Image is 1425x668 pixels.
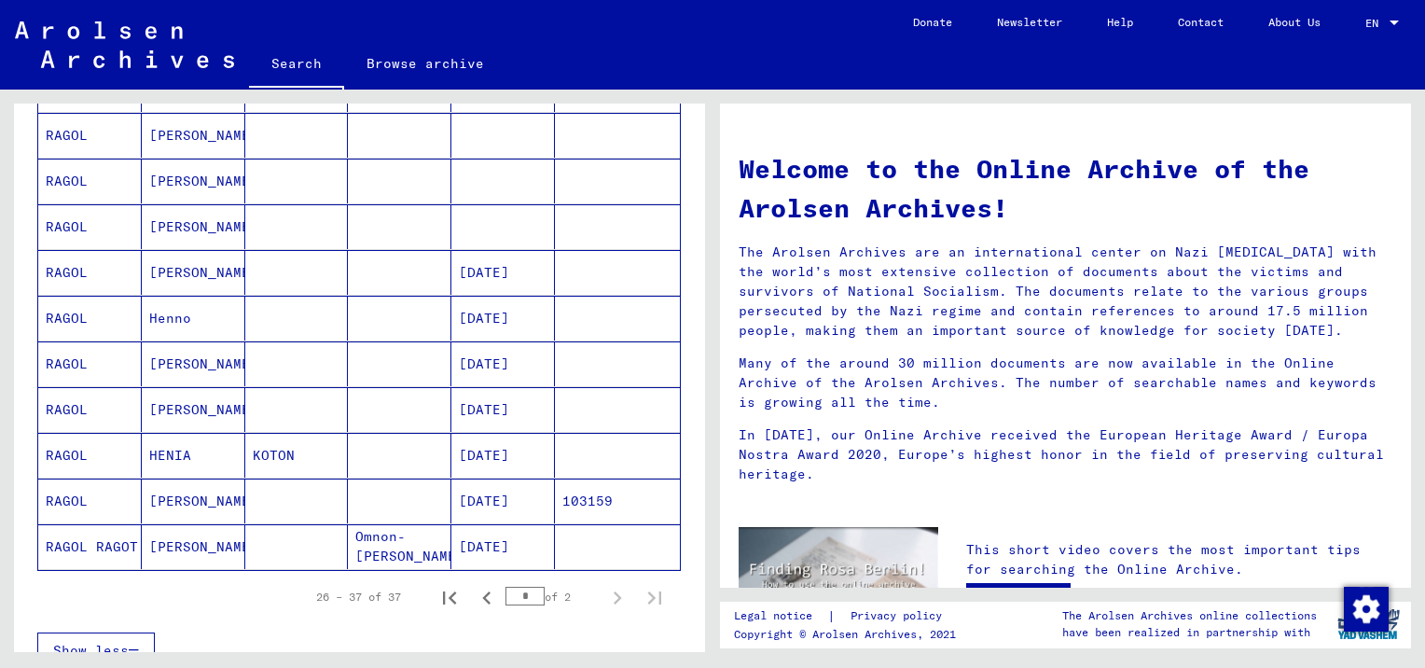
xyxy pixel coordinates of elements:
[505,588,599,605] div: of 2
[142,250,245,295] mat-cell: [PERSON_NAME]
[966,583,1071,620] a: Open video
[739,354,1392,412] p: Many of the around 30 million documents are now available in the Online Archive of the Arolsen Ar...
[1365,17,1386,30] span: EN
[599,578,636,616] button: Next page
[142,113,245,158] mat-cell: [PERSON_NAME]
[451,341,555,386] mat-cell: [DATE]
[53,642,129,659] span: Show less
[38,341,142,386] mat-cell: RAGOL
[739,149,1392,228] h1: Welcome to the Online Archive of the Arolsen Archives!
[451,296,555,341] mat-cell: [DATE]
[316,589,401,605] div: 26 – 37 of 37
[734,606,827,626] a: Legal notice
[739,527,938,635] img: video.jpg
[142,524,245,569] mat-cell: [PERSON_NAME]
[468,578,505,616] button: Previous page
[38,296,142,341] mat-cell: RAGOL
[344,41,506,86] a: Browse archive
[142,479,245,523] mat-cell: [PERSON_NAME]
[38,433,142,478] mat-cell: RAGOL
[451,387,555,432] mat-cell: [DATE]
[1062,624,1317,641] p: have been realized in partnership with
[38,204,142,249] mat-cell: RAGOL
[38,479,142,523] mat-cell: RAGOL
[1334,601,1404,647] img: yv_logo.png
[37,633,155,668] button: Show less
[38,159,142,203] mat-cell: RAGOL
[249,41,344,90] a: Search
[1062,607,1317,624] p: The Arolsen Archives online collections
[739,243,1392,341] p: The Arolsen Archives are an international center on Nazi [MEDICAL_DATA] with the world’s most ext...
[451,479,555,523] mat-cell: [DATE]
[38,387,142,432] mat-cell: RAGOL
[555,479,680,523] mat-cell: 103159
[451,524,555,569] mat-cell: [DATE]
[431,578,468,616] button: First page
[734,606,964,626] div: |
[142,296,245,341] mat-cell: Henno
[1344,587,1389,632] img: Change consent
[142,433,245,478] mat-cell: HENIA
[348,524,451,569] mat-cell: Omnon-[PERSON_NAME]
[142,387,245,432] mat-cell: [PERSON_NAME]
[245,433,349,478] mat-cell: KOTON
[142,341,245,386] mat-cell: [PERSON_NAME]
[966,540,1392,579] p: This short video covers the most important tips for searching the Online Archive.
[451,250,555,295] mat-cell: [DATE]
[38,524,142,569] mat-cell: RAGOL RAGOT
[142,159,245,203] mat-cell: [PERSON_NAME]
[15,21,234,68] img: Arolsen_neg.svg
[734,626,964,643] p: Copyright © Arolsen Archives, 2021
[451,433,555,478] mat-cell: [DATE]
[38,113,142,158] mat-cell: RAGOL
[836,606,964,626] a: Privacy policy
[38,250,142,295] mat-cell: RAGOL
[142,204,245,249] mat-cell: [PERSON_NAME]
[636,578,673,616] button: Last page
[739,425,1392,484] p: In [DATE], our Online Archive received the European Heritage Award / Europa Nostra Award 2020, Eu...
